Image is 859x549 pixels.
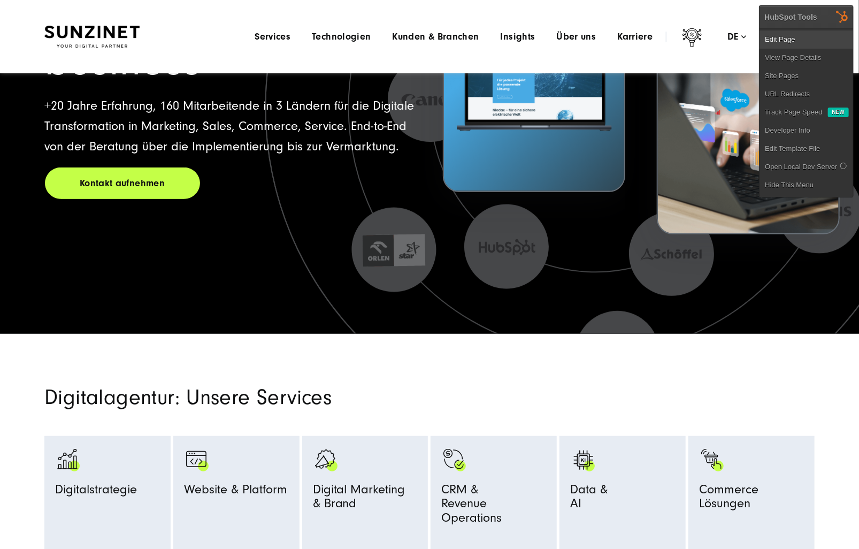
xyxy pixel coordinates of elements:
[760,49,853,67] a: View Page Details
[255,32,290,42] a: Services
[441,483,546,530] span: CRM & Revenue Operations
[617,32,653,42] a: Karriere
[658,12,838,234] img: BOSCH - Kundeprojekt - Digital Transformation Agentur SUNZINET
[557,32,596,42] a: Über uns
[828,108,849,117] div: New
[570,483,608,516] span: Data & AI
[760,85,853,103] a: URL Redirects
[760,67,853,85] a: Site Pages
[760,158,853,176] a: Open Local Dev Server
[760,103,827,121] a: Track Page Speed
[44,26,140,48] img: SUNZINET Full Service Digital Agentur
[312,32,371,42] a: Technologien
[760,121,853,140] a: Developer Info
[727,32,746,42] div: de
[44,387,553,408] h2: Digitalagentur: Unsere Services
[184,483,287,501] span: Website & Platform
[759,5,854,197] div: HubSpot Tools Edit PageView Page DetailsSite PagesURL Redirects Track Page Speed New Developer In...
[313,483,405,516] span: Digital Marketing & Brand
[764,12,817,22] div: HubSpot Tools
[501,32,535,42] a: Insights
[760,176,853,194] a: Hide This Menu
[393,32,479,42] a: Kunden & Branchen
[45,167,200,199] a: Kontakt aufnehmen
[45,96,417,157] p: +20 Jahre Erfahrung, 160 Mitarbeitende in 3 Ländern für die Digitale Transformation in Marketing,...
[760,30,853,49] a: Edit Page
[699,483,804,516] span: Commerce Lösungen
[831,5,854,28] img: HubSpot Tools Menu Toggle
[760,140,853,158] a: Edit Template File
[55,483,137,501] span: Digitalstrategie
